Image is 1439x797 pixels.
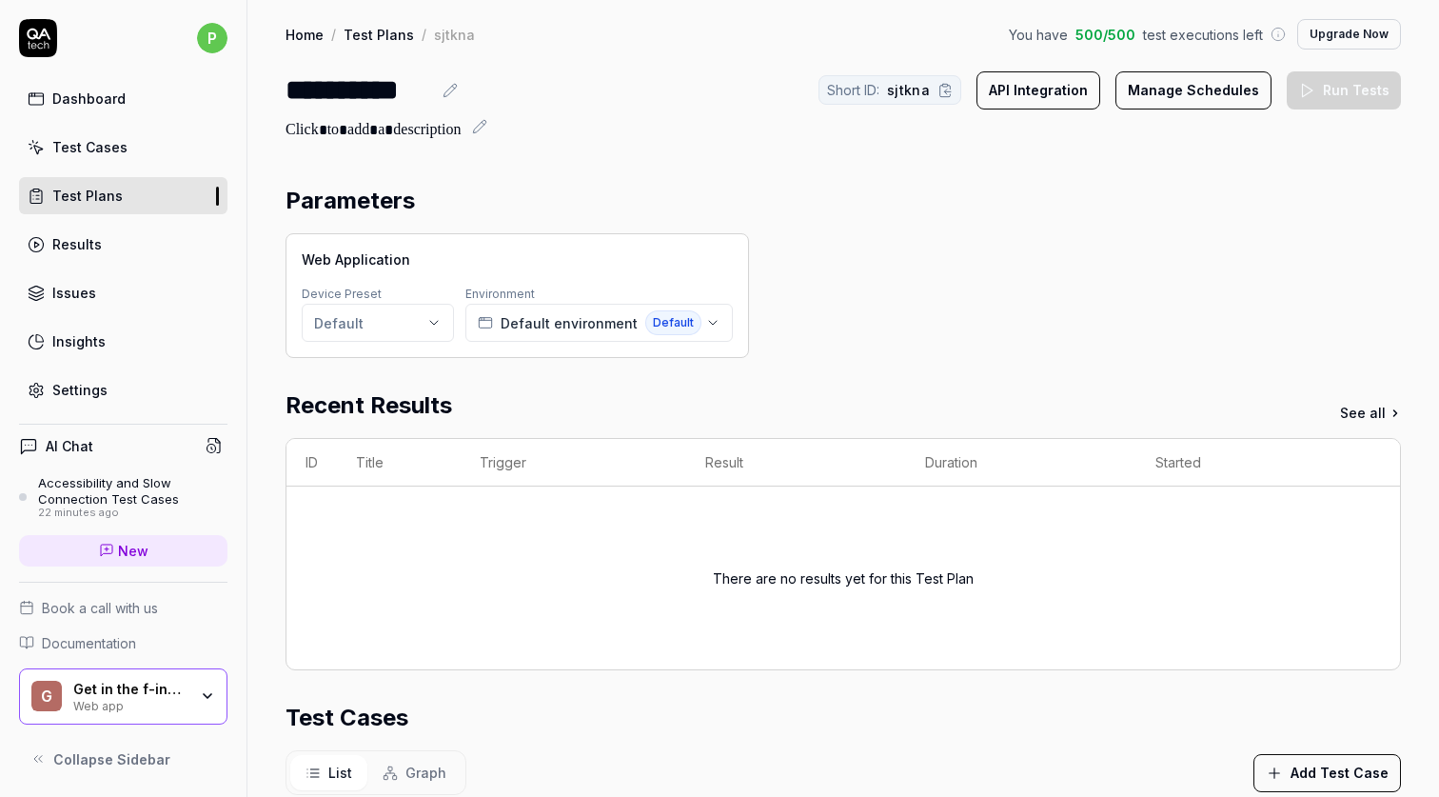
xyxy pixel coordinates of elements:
span: Book a call with us [42,598,158,618]
span: 500 / 500 [1075,25,1135,45]
th: Started [1136,439,1362,487]
label: Device Preset [302,287,382,301]
a: Test Plans [344,25,414,44]
button: Graph [367,755,462,790]
div: Web app [73,697,187,712]
div: / [422,25,426,44]
button: Add Test Case [1253,754,1401,792]
a: Book a call with us [19,598,227,618]
button: GGet in the f-ing robotWeb app [19,668,227,726]
a: Test Cases [19,129,227,166]
div: Issues [52,283,96,303]
div: Accessibility and Slow Connection Test Cases [38,475,227,507]
button: List [290,755,367,790]
span: Documentation [42,633,136,653]
button: API Integration [976,71,1100,110]
button: p [197,19,227,57]
a: New [19,535,227,567]
span: Web Application [302,249,410,269]
a: Dashboard [19,80,227,117]
div: Test Cases [52,137,128,157]
th: Title [337,439,461,487]
span: You have [1009,25,1068,45]
span: sjtkna [887,80,930,100]
h2: Parameters [286,184,415,218]
button: Collapse Sidebar [19,740,227,778]
a: Settings [19,371,227,408]
a: Insights [19,323,227,360]
span: test executions left [1143,25,1263,45]
a: Home [286,25,324,44]
div: Default [314,313,364,333]
div: Insights [52,331,106,351]
div: Test Plans [52,186,123,206]
div: Dashboard [52,89,126,109]
div: sjtkna [434,25,475,44]
div: Get in the f-ing robot [73,681,187,698]
a: Accessibility and Slow Connection Test Cases22 minutes ago [19,475,227,519]
div: Settings [52,380,108,400]
button: Default [302,304,454,342]
span: Graph [405,763,446,783]
span: Collapse Sidebar [53,749,170,769]
span: G [31,681,62,711]
button: Run Tests [1287,71,1401,110]
div: Results [52,234,102,254]
a: Documentation [19,633,227,653]
th: Result [686,439,905,487]
button: Upgrade Now [1297,19,1401,50]
div: 22 minutes ago [38,507,227,520]
span: Default environment [501,313,638,333]
a: Results [19,226,227,263]
span: List [328,763,352,783]
th: Duration [906,439,1137,487]
span: p [197,23,227,53]
div: There are no results yet for this Test Plan [713,509,974,647]
th: Trigger [461,439,687,487]
a: Test Plans [19,177,227,214]
a: Issues [19,274,227,311]
button: Default environmentDefault [465,304,733,342]
span: Default [645,310,701,335]
h2: Recent Results [286,389,452,423]
th: ID [286,439,337,487]
label: Environment [465,287,535,301]
button: Manage Schedules [1115,71,1271,110]
h4: AI Chat [46,436,93,456]
span: Short ID: [827,80,879,100]
span: New [118,541,148,561]
div: / [331,25,336,44]
h2: Test Cases [286,701,408,735]
a: See all [1340,403,1401,423]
